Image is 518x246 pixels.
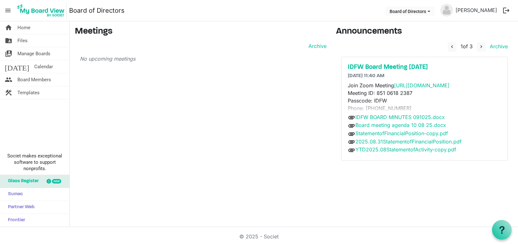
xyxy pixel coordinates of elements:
[394,82,450,89] a: [URL][DOMAIN_NAME]
[500,4,513,17] button: logout
[355,122,446,128] a: Board meeting agenda 10 08 25.docx
[17,86,40,99] span: Templates
[5,201,35,214] span: Partner Web
[5,214,25,227] span: Frontier
[17,21,30,34] span: Home
[453,4,500,17] a: [PERSON_NAME]
[449,44,455,50] span: navigate_before
[69,4,125,17] a: Board of Directors
[17,34,28,47] span: Files
[487,43,508,50] a: Archive
[52,179,61,183] div: new
[17,73,51,86] span: Board Members
[34,60,53,73] span: Calendar
[17,47,50,60] span: Manage Boards
[348,114,355,121] span: attachment
[478,44,484,50] span: navigate_next
[80,55,327,63] p: No upcoming meetings
[75,26,327,37] h3: Meetings
[448,42,456,52] button: navigate_before
[336,26,513,37] h3: Announcements
[440,4,453,17] img: no-profile-picture.svg
[5,73,12,86] span: people
[5,34,12,47] span: folder_shared
[355,130,448,136] a: StatementofFinancialPosition-copy.pdf
[2,4,14,17] span: menu
[348,130,355,138] span: attachment
[461,43,473,50] span: of 3
[5,60,29,73] span: [DATE]
[5,86,12,99] span: construction
[348,122,355,130] span: attachment
[16,3,67,18] img: My Board View Logo
[348,73,385,78] span: [DATE] 11:40 AM
[348,146,355,154] span: attachment
[5,21,12,34] span: home
[355,114,445,120] a: IDFW BOARD MINUTES 091025.docx
[461,43,463,50] span: 1
[355,138,462,145] a: 2025.08.31StatementofFinancialPosition.pdf
[348,138,355,146] span: attachment
[355,146,456,153] a: YTD2025.08StatementofActivity-copy.pdf
[5,175,39,188] span: Glass Register
[348,63,501,71] a: IDFW Board Meeting [DATE]
[306,42,327,50] a: Archive
[3,153,67,172] span: Societ makes exceptional software to support nonprofits.
[348,82,450,111] span: Join Zoom Meeting Meeting ID: 851 0618 2387 Passcode: IDFW Phone: [PHONE_NUMBER]
[5,188,23,201] span: Sumac
[385,7,434,16] button: Board of Directors dropdownbutton
[16,3,69,18] a: My Board View Logo
[5,47,12,60] span: switch_account
[239,233,279,240] a: © 2025 - Societ
[477,42,486,52] button: navigate_next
